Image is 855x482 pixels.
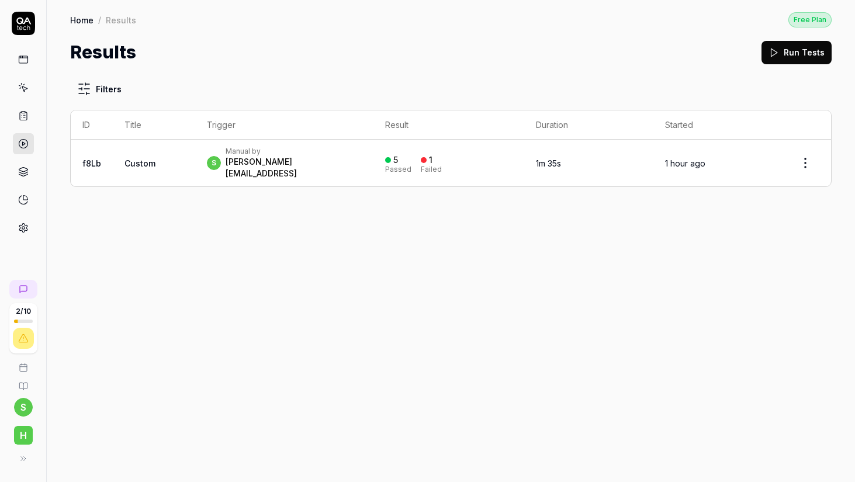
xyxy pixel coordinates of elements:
div: 1 [429,155,432,165]
th: ID [71,110,113,140]
th: Started [653,110,780,140]
time: 1 hour ago [665,158,705,168]
span: 2 / 10 [16,308,31,315]
a: f8Lb [82,158,101,168]
th: Trigger [195,110,373,140]
div: Results [106,14,136,26]
span: Custom [124,158,155,168]
a: Documentation [5,372,41,391]
span: s [207,156,221,170]
button: Filters [70,77,129,100]
div: Passed [385,166,411,173]
span: H [14,426,33,445]
time: 1m 35s [536,158,561,168]
a: Home [70,14,94,26]
button: Free Plan [788,12,832,27]
button: Run Tests [761,41,832,64]
th: Title [113,110,195,140]
button: s [14,398,33,417]
th: Result [373,110,524,140]
a: New conversation [9,280,37,299]
a: Book a call with us [5,353,41,372]
div: / [98,14,101,26]
div: Failed [421,166,442,173]
div: [PERSON_NAME][EMAIL_ADDRESS] [226,156,362,179]
button: H [5,417,41,447]
th: Duration [524,110,654,140]
div: Manual by [226,147,362,156]
div: 5 [393,155,398,165]
h1: Results [70,39,136,65]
